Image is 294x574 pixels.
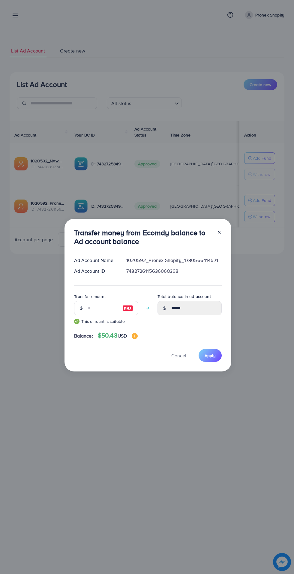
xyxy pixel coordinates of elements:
[74,332,93,339] span: Balance:
[74,228,212,246] h3: Transfer money from Ecomdy balance to Ad account balance
[118,332,127,339] span: USD
[132,333,138,339] img: image
[69,268,122,275] div: Ad Account ID
[205,353,216,359] span: Apply
[171,352,186,359] span: Cancel
[69,257,122,264] div: Ad Account Name
[121,268,226,275] div: 7432726115636068368
[199,349,222,362] button: Apply
[98,332,138,339] h4: $50.43
[157,293,211,299] label: Total balance in ad account
[121,257,226,264] div: 1020592_Pronex Shopify_1730566414571
[74,318,138,324] small: This amount is suitable
[122,305,133,312] img: image
[74,319,79,324] img: guide
[74,293,106,299] label: Transfer amount
[164,349,194,362] button: Cancel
